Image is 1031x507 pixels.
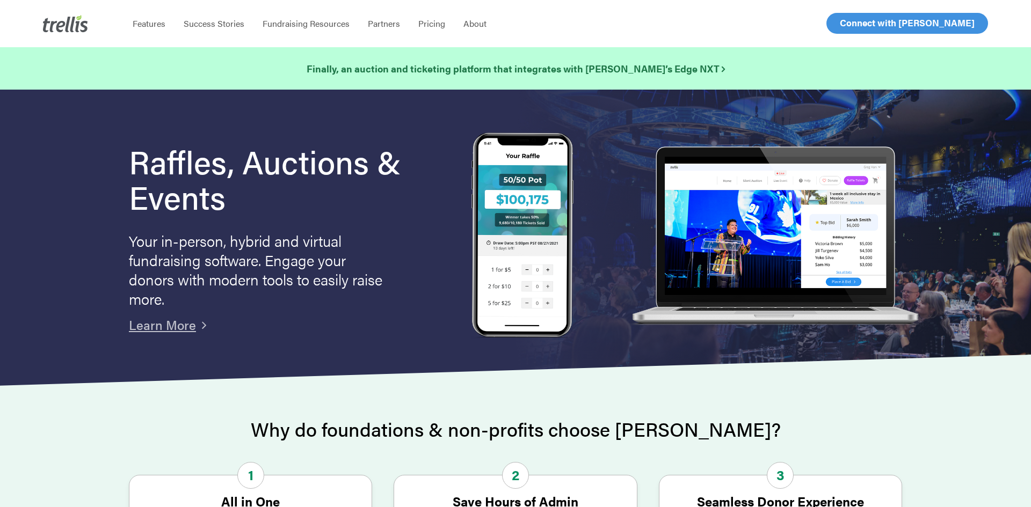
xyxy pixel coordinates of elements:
[463,17,487,30] span: About
[237,462,264,489] span: 1
[253,18,359,29] a: Fundraising Resources
[454,18,496,29] a: About
[840,16,975,29] span: Connect with [PERSON_NAME]
[129,315,196,334] a: Learn More
[124,18,175,29] a: Features
[471,133,573,340] img: Trellis Raffles, Auctions and Event Fundraising
[368,17,400,30] span: Partners
[175,18,253,29] a: Success Stories
[43,15,88,32] img: Trellis
[129,418,902,440] h2: Why do foundations & non-profits choose [PERSON_NAME]?
[184,17,244,30] span: Success Stories
[409,18,454,29] a: Pricing
[307,61,725,76] a: Finally, an auction and ticketing platform that integrates with [PERSON_NAME]’s Edge NXT
[359,18,409,29] a: Partners
[307,62,725,75] strong: Finally, an auction and ticketing platform that integrates with [PERSON_NAME]’s Edge NXT
[826,13,988,34] a: Connect with [PERSON_NAME]
[263,17,350,30] span: Fundraising Resources
[502,462,529,489] span: 2
[626,146,924,326] img: rafflelaptop_mac_optim.png
[418,17,445,30] span: Pricing
[767,462,794,489] span: 3
[133,17,165,30] span: Features
[129,143,431,214] h1: Raffles, Auctions & Events
[129,231,387,308] p: Your in-person, hybrid and virtual fundraising software. Engage your donors with modern tools to ...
